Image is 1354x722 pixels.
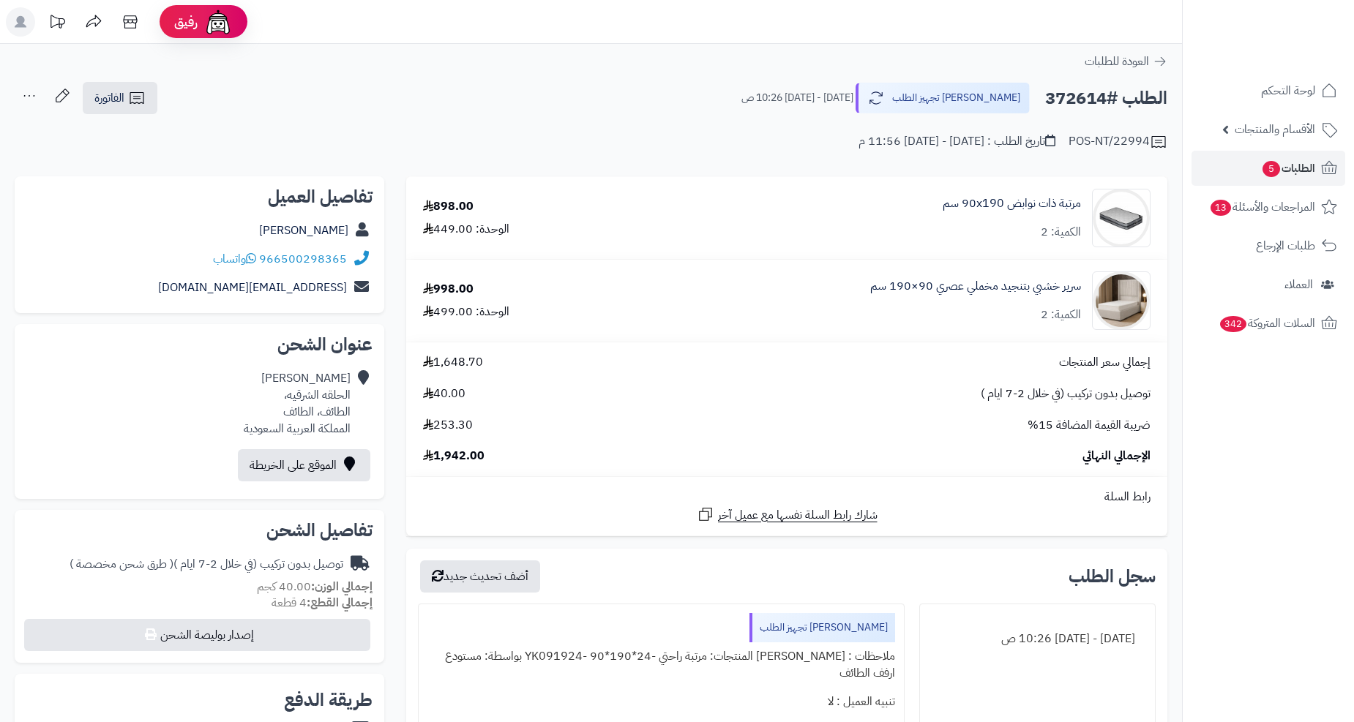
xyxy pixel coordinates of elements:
h2: تفاصيل الشحن [26,522,373,539]
span: العودة للطلبات [1085,53,1149,70]
a: سرير خشبي بتنجيد مخملي عصري 90×190 سم [870,278,1081,295]
span: لوحة التحكم [1261,80,1315,101]
small: 4 قطعة [272,594,373,612]
a: الطلبات5 [1192,151,1345,186]
button: إصدار بوليصة الشحن [24,619,370,651]
span: إجمالي سعر المنتجات [1059,354,1151,371]
a: السلات المتروكة342 [1192,306,1345,341]
span: المراجعات والأسئلة [1209,197,1315,217]
div: الكمية: 2 [1041,307,1081,323]
span: شارك رابط السلة نفسها مع عميل آخر [718,507,878,524]
button: [PERSON_NAME] تجهيز الطلب [856,83,1030,113]
div: توصيل بدون تركيب (في خلال 2-7 ايام ) [70,556,343,573]
div: [DATE] - [DATE] 10:26 ص [929,625,1146,653]
div: رابط السلة [412,489,1162,505]
a: طلبات الإرجاع [1192,228,1345,263]
span: توصيل بدون تركيب (في خلال 2-7 ايام ) [981,386,1151,402]
h3: سجل الطلب [1069,568,1156,585]
span: 253.30 [423,417,473,434]
span: 1,942.00 [423,448,485,465]
span: الأقسام والمنتجات [1235,119,1315,140]
a: واتساب [213,250,256,268]
a: شارك رابط السلة نفسها مع عميل آخر [697,505,878,524]
button: أضف تحديث جديد [420,560,540,593]
div: ملاحظات : [PERSON_NAME] المنتجات: مرتبة راحتي -24*190*90 -YK091924 بواسطة: مستودع ارفف الطائف [427,642,895,688]
div: الوحدة: 499.00 [423,304,509,320]
span: طلبات الإرجاع [1256,236,1315,256]
img: logo-2.png [1254,41,1340,72]
span: 40.00 [423,386,465,402]
a: الموقع على الخريطة [238,449,370,481]
span: 5 [1263,161,1280,177]
strong: إجمالي القطع: [307,594,373,612]
span: 13 [1211,200,1231,216]
small: [DATE] - [DATE] 10:26 ص [741,91,853,105]
span: رفيق [174,13,198,31]
a: لوحة التحكم [1192,73,1345,108]
h2: طريقة الدفع [284,691,373,709]
div: تاريخ الطلب : [DATE] - [DATE] 11:56 م [859,133,1055,150]
span: 342 [1220,316,1246,332]
span: الفاتورة [94,89,124,107]
a: العملاء [1192,267,1345,302]
h2: تفاصيل العميل [26,188,373,206]
span: الطلبات [1261,158,1315,178]
a: الفاتورة [83,82,157,114]
img: 1756211349-1-90x90.jpg [1093,271,1150,330]
a: المراجعات والأسئلة13 [1192,189,1345,225]
a: [EMAIL_ADDRESS][DOMAIN_NAME] [158,279,347,296]
div: 898.00 [423,198,474,215]
a: [PERSON_NAME] [259,222,348,239]
div: تنبيه العميل : لا [427,688,895,716]
a: 966500298365 [259,250,347,268]
h2: الطلب #372614 [1045,83,1167,113]
a: تحديثات المنصة [39,7,75,40]
span: ( طرق شحن مخصصة ) [70,555,173,573]
div: الوحدة: 449.00 [423,221,509,238]
span: العملاء [1284,274,1313,295]
img: 1728808024-110601060001-90x90.jpg [1093,189,1150,247]
small: 40.00 كجم [257,578,373,595]
div: [PERSON_NAME] تجهيز الطلب [749,613,895,642]
h2: عنوان الشحن [26,336,373,353]
strong: إجمالي الوزن: [311,578,373,595]
span: 1,648.70 [423,354,483,371]
div: [PERSON_NAME] الحلقه الشرقيه، الطائف، الطائف المملكة العربية السعودية [244,370,351,437]
div: 998.00 [423,281,474,298]
span: السلات المتروكة [1219,313,1315,334]
div: الكمية: 2 [1041,224,1081,241]
div: POS-NT/22994 [1069,133,1167,151]
a: العودة للطلبات [1085,53,1167,70]
img: ai-face.png [203,7,233,37]
span: الإجمالي النهائي [1082,448,1151,465]
span: ضريبة القيمة المضافة 15% [1028,417,1151,434]
a: مرتبة ذات نوابض 90x190 سم [943,195,1081,212]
